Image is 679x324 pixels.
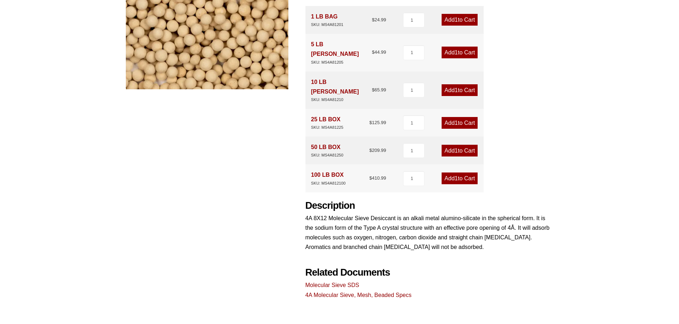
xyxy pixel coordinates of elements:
[369,148,386,153] bdi: 209.99
[442,84,478,96] a: Add1to Cart
[311,12,344,28] div: 1 LB BAG
[311,77,372,103] div: 10 LB [PERSON_NAME]
[442,47,478,58] a: Add1to Cart
[372,87,374,92] span: $
[442,145,478,156] a: Add1to Cart
[455,175,458,181] span: 1
[372,49,386,55] bdi: 44.99
[311,170,346,186] div: 100 LB BOX
[372,17,386,22] bdi: 24.99
[442,14,478,26] a: Add1to Cart
[442,172,478,184] a: Add1to Cart
[369,175,386,181] bdi: 410.99
[311,142,344,159] div: 50 LB BOX
[369,120,372,125] span: $
[372,49,374,55] span: $
[305,200,554,212] h2: Description
[455,49,458,55] span: 1
[311,39,372,65] div: 5 LB [PERSON_NAME]
[455,87,458,93] span: 1
[311,180,346,187] div: SKU: MS4A812100
[455,120,458,126] span: 1
[311,152,344,159] div: SKU: MS4A81250
[311,59,372,66] div: SKU: MS4A81205
[305,292,412,298] a: 4A Molecular Sieve, Mesh, Beaded Specs
[311,115,344,131] div: 25 LB BOX
[305,213,554,252] p: 4A 8X12 Molecular Sieve Desiccant is an alkali metal alumino-silicate in the spherical form. It i...
[311,124,344,131] div: SKU: MS4A81225
[372,17,374,22] span: $
[305,282,359,288] a: Molecular Sieve SDS
[369,175,372,181] span: $
[372,87,386,92] bdi: 65.99
[369,148,372,153] span: $
[311,21,344,28] div: SKU: MS4A81201
[442,117,478,129] a: Add1to Cart
[369,120,386,125] bdi: 125.99
[455,148,458,154] span: 1
[311,96,372,103] div: SKU: MS4A81210
[455,17,458,23] span: 1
